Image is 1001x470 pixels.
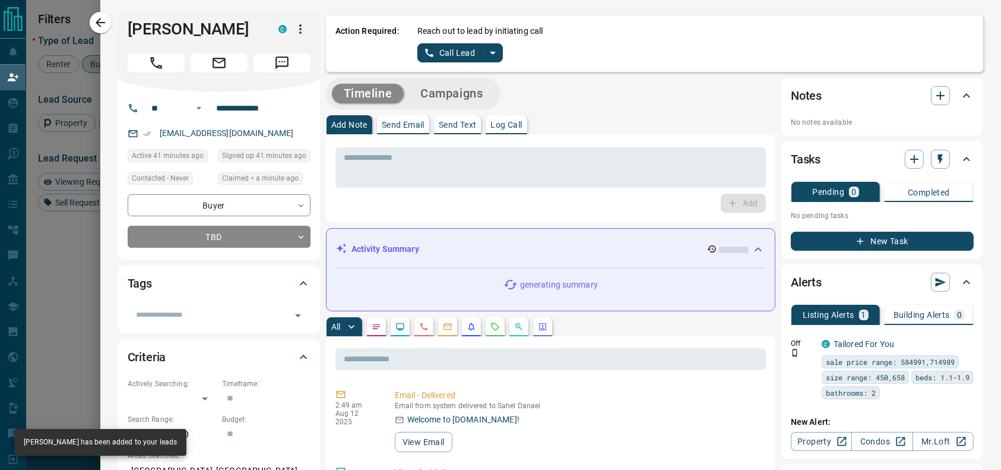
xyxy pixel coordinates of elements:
svg: Notes [372,322,381,332]
svg: Opportunities [514,322,524,332]
svg: Listing Alerts [467,322,476,332]
div: condos.ca [822,340,830,348]
button: Campaigns [408,84,495,103]
button: Open [290,307,306,324]
p: No pending tasks [791,207,974,225]
svg: Email Verified [143,130,151,138]
div: [PERSON_NAME] has been added to your leads [24,433,177,452]
p: Email - Delivered [395,389,761,402]
p: Budget: [222,414,311,425]
button: Call Lead [417,43,483,62]
h2: Alerts [791,273,822,292]
p: generating summary [520,279,598,291]
span: Signed up 41 minutes ago [222,150,306,162]
svg: Lead Browsing Activity [395,322,405,332]
p: Timeframe: [222,378,311,389]
p: 0 [957,311,962,319]
span: Claimed < a minute ago [222,172,299,184]
span: Call [128,53,185,72]
a: Property [791,432,852,451]
p: Search Range: [128,414,216,425]
svg: Requests [490,322,500,332]
h2: Notes [791,86,822,105]
p: 2:49 am [335,401,377,409]
button: View Email [395,432,452,452]
h1: [PERSON_NAME] [128,20,261,39]
p: Off [791,338,815,349]
p: Pending [812,188,844,196]
p: Aug 12 2025 [335,409,377,426]
p: Send Email [382,121,425,129]
p: Add Note [331,121,368,129]
svg: Push Notification Only [791,349,799,357]
div: Tue Aug 12 2025 [128,149,212,166]
p: Email from system delivered to Sahel Danaei [395,402,761,410]
p: Listing Alerts [803,311,854,319]
button: New Task [791,232,974,251]
a: [EMAIL_ADDRESS][DOMAIN_NAME] [160,128,294,138]
p: Action Required: [335,25,400,62]
button: Open [192,101,206,115]
span: Message [254,53,311,72]
p: Welcome to [DOMAIN_NAME]! [407,414,519,426]
p: No notes available [791,117,974,128]
p: 0 [851,188,856,196]
span: Active 41 minutes ago [132,150,204,162]
span: bathrooms: 2 [826,387,876,399]
div: Tags [128,269,311,298]
div: Notes [791,81,974,110]
p: Reach out to lead by initiating call [417,25,543,37]
p: Building Alerts [894,311,950,319]
div: Tasks [791,145,974,174]
div: Buyer [128,194,311,216]
h2: Tags [128,274,152,293]
button: Timeline [332,84,404,103]
p: 1 [861,311,866,319]
div: Activity Summary [336,238,765,260]
span: Contacted - Never [132,172,189,184]
svg: Calls [419,322,429,332]
a: Tailored For You [834,339,894,349]
span: sale price range: 584991,714989 [826,356,955,368]
svg: Agent Actions [538,322,547,332]
p: Completed [908,188,950,197]
div: Alerts [791,268,974,296]
div: Tue Aug 12 2025 [218,149,311,166]
a: Condos [851,432,913,451]
div: condos.ca [278,25,287,33]
h2: Criteria [128,348,166,367]
a: Mr.Loft [913,432,974,451]
div: TBD [128,226,311,248]
p: $1,700 - $1,700 [128,425,216,444]
div: split button [417,43,503,62]
span: Email [191,53,248,72]
p: All [331,323,341,331]
p: New Alert: [791,416,974,428]
p: Send Text [439,121,477,129]
p: Areas Searched: [128,450,311,461]
span: beds: 1.1-1.9 [916,371,970,383]
p: Log Call [490,121,522,129]
p: Actively Searching: [128,378,216,389]
h2: Tasks [791,150,821,169]
span: size range: 450,658 [826,371,905,383]
svg: Emails [443,322,452,332]
p: Activity Summary [351,243,419,255]
div: Criteria [128,343,311,371]
div: Tue Aug 12 2025 [218,172,311,188]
